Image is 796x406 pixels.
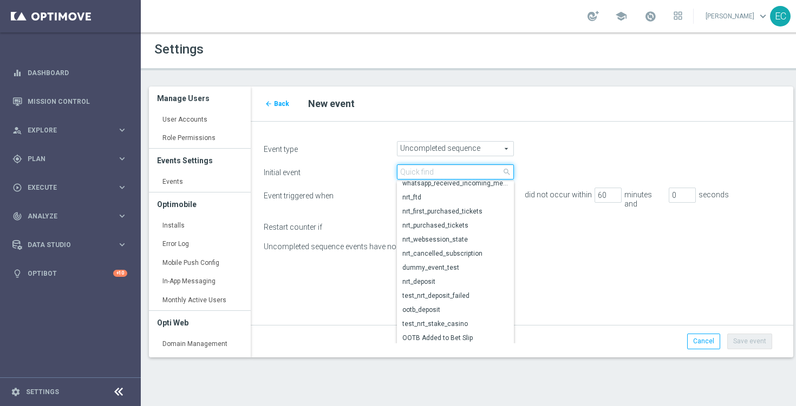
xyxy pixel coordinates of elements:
div: Execute [12,183,117,192]
span: search [503,168,511,176]
i: lightbulb [12,269,22,278]
div: Dashboard [12,58,127,87]
button: Data Studio keyboard_arrow_right [12,241,128,249]
span: nrt_first_purchased_tickets [402,207,508,216]
div: Plan [12,154,117,164]
button: Save event [727,334,772,349]
span: Back [274,100,289,108]
a: Web Inbox [149,353,251,372]
span: nrt_cancelled_subscription [402,249,508,258]
a: Error Log [149,235,251,254]
a: Settings [26,389,59,395]
div: Explore [12,125,117,135]
a: Monthly Active Users [149,291,251,310]
label: Uncompleted sequence events have no parameters [256,242,478,251]
h3: Opti Web [157,311,243,335]
a: Role Permissions [149,129,251,148]
i: play_circle_outline [12,183,22,192]
h1: Settings [154,42,463,57]
button: person_search Explore keyboard_arrow_right [12,126,128,135]
button: play_circle_outline Execute keyboard_arrow_right [12,183,128,192]
span: ootb_deposit [402,305,508,314]
i: keyboard_arrow_right [117,239,127,250]
a: Optibot [28,259,113,288]
h2: New event [308,97,780,110]
a: Mobile Push Config [149,254,251,273]
span: test_nrt_deposit_failed [402,291,508,300]
button: gps_fixed Plan keyboard_arrow_right [12,155,128,163]
input: Quick find [397,164,514,179]
span: Plan [28,156,117,162]
i: keyboard_arrow_right [117,211,127,221]
span: test_nrt_stake_casino [402,320,508,328]
i: gps_fixed [12,154,22,164]
span: Data Studio [28,242,117,248]
a: In-App Messaging [149,272,251,291]
span: Execute [28,184,117,191]
span: Analyze [28,213,117,219]
span: school [615,10,627,22]
div: minutes and [622,188,669,211]
a: Dashboard [28,58,127,87]
span: Explore [28,127,117,134]
a: Installs [149,216,251,236]
a: Domain Management [149,335,251,354]
div: did not occur within [522,188,595,202]
i: track_changes [12,211,22,221]
div: EC [770,6,791,26]
h3: Events Settings [157,149,243,172]
a: Events [149,172,251,192]
label: Restart counter if [256,219,389,232]
a: User Accounts [149,110,251,130]
span: keyboard_arrow_down [757,10,769,22]
i: settings [11,387,21,397]
a: [PERSON_NAME]keyboard_arrow_down [704,8,770,24]
i: arrow_back [265,100,272,108]
span: OOTB Added to Bet Slip [402,334,508,342]
span: nrt_deposit [402,277,508,286]
div: seconds [696,188,707,202]
h3: Manage Users [157,86,243,110]
span: nrt_ftd [402,193,508,202]
a: Mission Control [28,87,127,116]
a: Cancel [687,334,720,349]
div: Analyze [12,211,117,221]
i: keyboard_arrow_right [117,182,127,192]
i: equalizer [12,68,22,78]
h3: Optimobile [157,192,243,216]
label: Event triggered when [256,188,389,201]
button: equalizer Dashboard [12,69,128,77]
button: lightbulb Optibot +10 [12,269,128,278]
i: keyboard_arrow_right [117,125,127,135]
button: Mission Control [12,97,128,106]
div: +10 [113,270,127,277]
span: whatsapp_received_incoming_message [402,179,508,188]
span: nrt_purchased_tickets [402,221,508,230]
button: track_changes Analyze keyboard_arrow_right [12,212,128,221]
label: Initial event [256,164,389,177]
span: dummy_event_test [402,263,508,272]
i: person_search [12,125,22,135]
i: keyboard_arrow_right [117,154,127,164]
div: Optibot [12,259,127,288]
div: Data Studio [12,240,117,250]
label: Event type [256,141,389,154]
div: Mission Control [12,87,127,116]
span: nrt_websession_state [402,235,508,244]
